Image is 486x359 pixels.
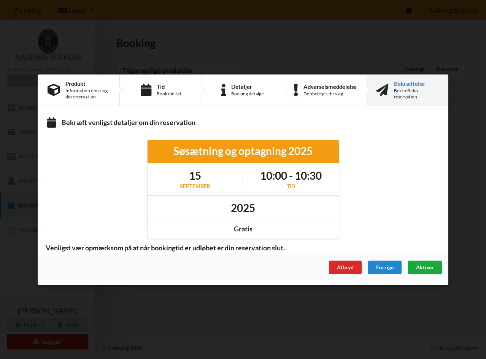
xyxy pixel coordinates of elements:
[40,243,290,252] span: Venligst vær opmærksom på at når bookingtid er udløbet er din reservation slut.
[303,90,357,96] div: Dobbelttjek dit valg
[65,80,110,86] div: Produkt
[368,260,402,274] div: Forrige
[180,182,210,190] div: september
[231,201,255,214] h1: 2025
[260,182,322,190] div: Tid
[180,169,210,182] h1: 15
[231,83,264,89] div: Detaljer
[65,87,110,100] div: Information omkring din reservation
[157,83,181,89] div: Tid
[153,144,334,158] div: Søsætning og optagning 2025
[260,169,322,182] h1: 10:00 - 10:30
[231,90,264,96] div: Booking detaljer
[394,87,438,100] div: Bekræft din reservation
[303,83,357,89] div: Advarselsmeddelelse
[153,225,334,233] div: Gratis
[157,90,181,96] div: Book din tid
[46,118,440,128] div: Bekræft venligst detaljer om din reservation
[394,80,438,86] div: Bekræftelse
[329,260,362,274] div: Afbryd
[416,264,434,270] span: Aktiver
